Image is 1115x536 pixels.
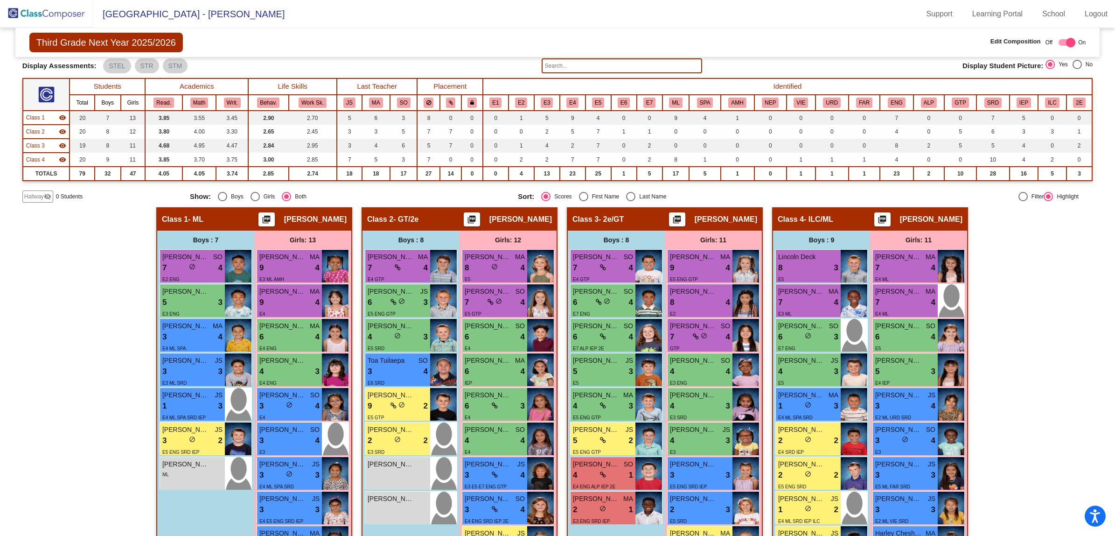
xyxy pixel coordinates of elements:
[29,33,183,52] span: Third Grade Next Year 2025/2026
[190,192,511,201] mat-radio-group: Select an option
[261,215,272,228] mat-icon: picture_as_pdf
[23,111,70,125] td: Leah Boguszewski - ML
[367,215,393,224] span: Class 2
[483,153,509,167] td: 0
[637,125,662,139] td: 1
[70,78,145,95] th: Students
[121,139,146,153] td: 11
[397,98,411,108] button: SO
[849,153,880,167] td: 1
[1038,95,1066,111] th: ILC
[461,139,482,153] td: 0
[248,153,288,167] td: 3.00
[162,215,188,224] span: Class 1
[461,111,482,125] td: 0
[880,153,913,167] td: 4
[22,62,97,70] span: Display Assessments:
[662,167,690,181] td: 17
[534,111,560,125] td: 5
[440,111,462,125] td: 0
[1078,38,1086,47] span: On
[182,125,216,139] td: 4.00
[560,111,585,125] td: 9
[70,167,95,181] td: 79
[518,192,839,201] mat-radio-group: Select an option
[787,111,815,125] td: 0
[611,139,637,153] td: 0
[509,111,534,125] td: 1
[489,215,552,224] span: [PERSON_NAME]
[913,111,944,125] td: 0
[289,153,337,167] td: 2.85
[984,98,1002,108] button: SRD
[662,153,690,167] td: 8
[59,114,66,121] mat-icon: visibility
[121,125,146,139] td: 12
[260,192,275,201] div: Girls
[337,167,362,181] td: 18
[637,139,662,153] td: 2
[662,125,690,139] td: 0
[849,111,880,125] td: 0
[913,95,944,111] th: Gifted and Talented (Identified- ALP)
[390,167,418,181] td: 17
[224,98,241,108] button: Writ.
[560,139,585,153] td: 2
[534,139,560,153] td: 4
[618,98,630,108] button: E6
[689,125,720,139] td: 0
[944,139,976,153] td: 5
[823,98,841,108] button: URD
[216,111,248,125] td: 3.45
[669,98,682,108] button: ML
[417,153,439,167] td: 7
[248,78,337,95] th: Life Skills
[145,139,182,153] td: 4.68
[362,167,390,181] td: 18
[815,139,849,153] td: 0
[440,125,462,139] td: 7
[483,167,509,181] td: 0
[483,139,509,153] td: 0
[689,139,720,153] td: 0
[188,215,203,224] span: - ML
[919,7,960,21] a: Support
[390,95,418,111] th: Senika O'Connor
[483,111,509,125] td: 0
[637,167,662,181] td: 5
[464,212,480,226] button: Print Students Details
[93,7,285,21] span: [GEOGRAPHIC_DATA] - [PERSON_NAME]
[1010,139,1038,153] td: 4
[257,98,279,108] button: Behav.
[1066,111,1092,125] td: 0
[754,167,787,181] td: 0
[671,215,683,228] mat-icon: picture_as_pdf
[362,139,390,153] td: 4
[121,95,146,111] th: Girls
[1038,167,1066,181] td: 5
[515,98,527,108] button: E2
[962,62,1043,70] span: Display Student Picture:
[721,153,754,167] td: 0
[1066,95,1092,111] th: Twice Exceptional- IEP/504 and GT
[1035,7,1073,21] a: School
[369,98,383,108] button: MA
[23,167,70,181] td: TOTALS
[560,167,585,181] td: 23
[534,95,560,111] th: Black or African American
[560,95,585,111] th: Hispanic or Latino
[461,167,482,181] td: 0
[362,153,390,167] td: 5
[417,95,439,111] th: Keep away students
[190,192,211,201] span: Show:
[787,125,815,139] td: 0
[103,58,131,73] mat-chip: STEL
[483,78,1092,95] th: Identified
[662,95,690,111] th: Multi-Lingual Learner
[440,167,462,181] td: 14
[754,153,787,167] td: 0
[59,156,66,163] mat-icon: visibility
[689,95,720,111] th: Home Language - Spanish
[390,139,418,153] td: 6
[611,167,637,181] td: 1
